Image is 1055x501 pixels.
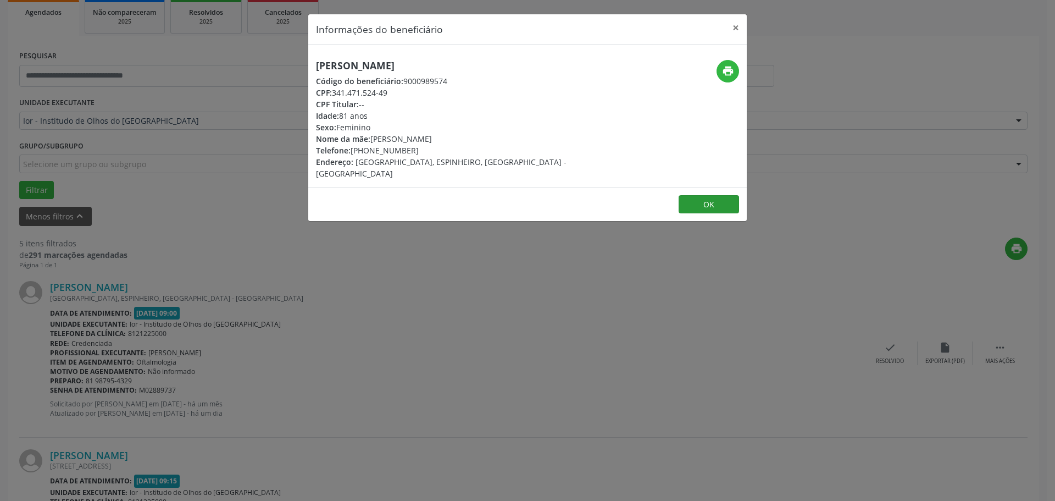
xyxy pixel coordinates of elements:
div: 341.471.524-49 [316,87,593,98]
span: Código do beneficiário: [316,76,403,86]
span: CPF: [316,87,332,98]
button: OK [679,195,739,214]
div: 9000989574 [316,75,593,87]
div: [PHONE_NUMBER] [316,145,593,156]
h5: [PERSON_NAME] [316,60,593,71]
i: print [722,65,734,77]
div: Feminino [316,122,593,133]
div: [PERSON_NAME] [316,133,593,145]
h5: Informações do beneficiário [316,22,443,36]
span: Sexo: [316,122,336,133]
span: Idade: [316,111,339,121]
div: 81 anos [316,110,593,122]
button: Close [725,14,747,41]
span: CPF Titular: [316,99,359,109]
span: [GEOGRAPHIC_DATA], ESPINHEIRO, [GEOGRAPHIC_DATA] - [GEOGRAPHIC_DATA] [316,157,567,179]
span: Telefone: [316,145,351,156]
span: Endereço: [316,157,353,167]
div: -- [316,98,593,110]
span: Nome da mãe: [316,134,370,144]
button: print [717,60,739,82]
